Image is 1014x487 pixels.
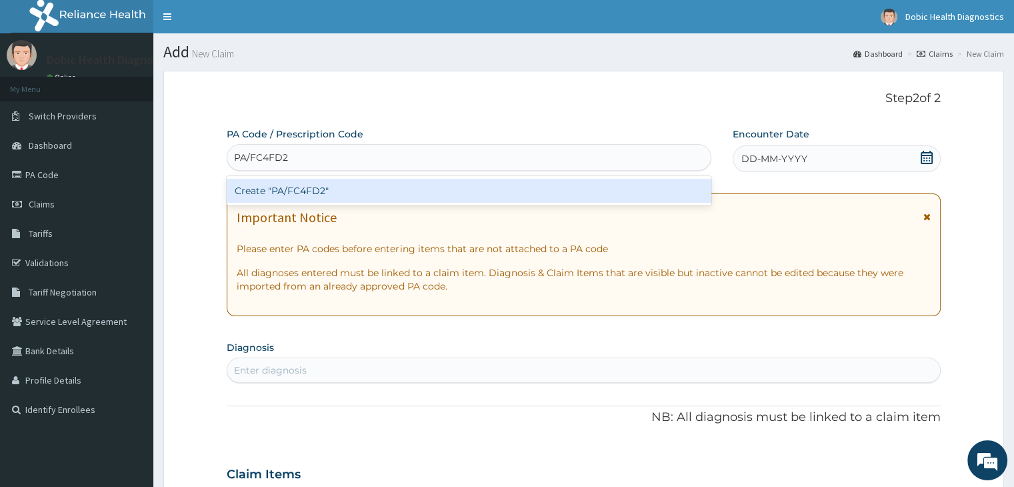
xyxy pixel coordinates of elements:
[7,336,254,383] textarea: Type your message and hit 'Enter'
[227,468,301,482] h3: Claim Items
[853,48,903,59] a: Dashboard
[25,67,54,100] img: d_794563401_company_1708531726252_794563401
[29,110,97,122] span: Switch Providers
[237,266,930,293] p: All diagnoses entered must be linked to a claim item. Diagnosis & Claim Items that are visible bu...
[189,49,234,59] small: New Claim
[881,9,897,25] img: User Image
[29,286,97,298] span: Tariff Negotiation
[29,227,53,239] span: Tariffs
[29,139,72,151] span: Dashboard
[227,179,711,203] div: Create "PA/FC4FD2"
[227,341,274,354] label: Diagnosis
[77,154,184,289] span: We're online!
[163,43,1004,61] h1: Add
[69,75,224,92] div: Chat with us now
[47,73,79,82] a: Online
[227,91,940,106] p: Step 2 of 2
[741,152,807,165] span: DD-MM-YYYY
[47,54,178,66] p: Dobic Health Diagnostics
[917,48,953,59] a: Claims
[733,127,809,141] label: Encounter Date
[219,7,251,39] div: Minimize live chat window
[237,242,930,256] p: Please enter PA codes before entering items that are not attached to a PA code
[954,48,1004,59] li: New Claim
[905,11,1004,23] span: Dobic Health Diagnostics
[234,364,307,377] div: Enter diagnosis
[227,409,940,426] p: NB: All diagnosis must be linked to a claim item
[7,40,37,70] img: User Image
[227,127,363,141] label: PA Code / Prescription Code
[237,210,337,225] h1: Important Notice
[29,198,55,210] span: Claims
